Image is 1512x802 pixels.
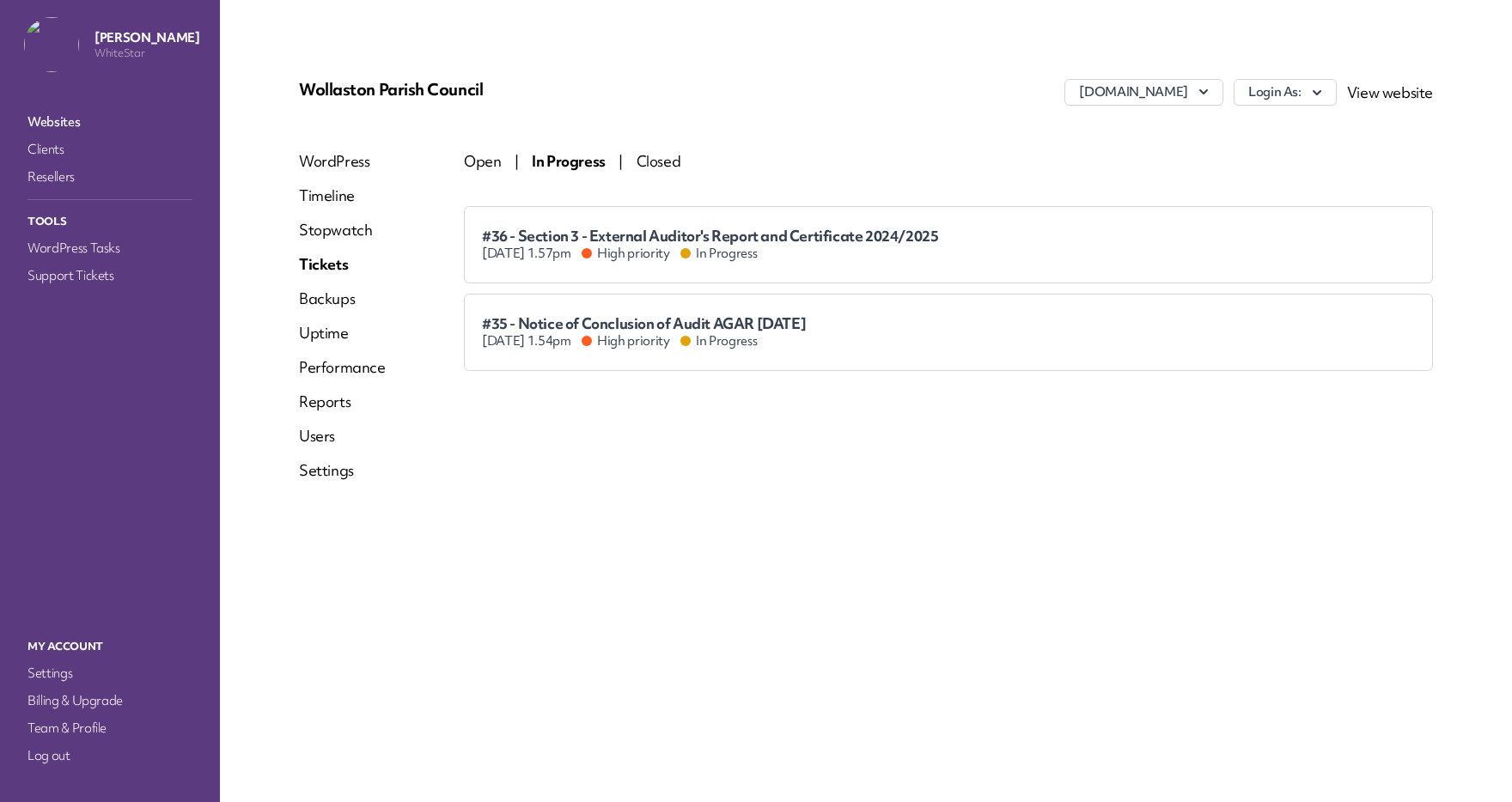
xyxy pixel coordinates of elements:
span: Closed [637,151,681,171]
p: WhiteStar [94,46,199,60]
a: WordPress Tasks [24,236,196,260]
a: Timeline [299,185,386,206]
p: Wollaston Parish Council [299,79,677,100]
button: Login As: [1234,79,1337,106]
p: [PERSON_NAME] [94,29,199,46]
span: #35 - Notice of Conclusion of Audit AGAR [DATE] [482,313,806,333]
span: In Progress [682,245,757,262]
a: Clients [24,137,196,161]
a: Support Tickets [24,264,196,288]
a: Stopwatch [299,220,386,240]
div: [DATE] 1.54pm [482,332,806,349]
a: Team & Profile [24,716,196,740]
a: Settings [24,661,196,685]
p: My Account [24,635,196,658]
a: Users [299,426,386,447]
a: Performance [299,357,386,378]
span: High priority [583,332,669,349]
div: [DATE] 1.57pm [482,245,938,262]
a: Websites [24,110,196,134]
a: Billing & Upgrade [24,689,196,713]
span: | [515,151,519,171]
a: Resellers [24,165,196,189]
button: [DOMAIN_NAME] [1064,79,1222,106]
a: Settings [299,460,386,481]
a: Backups [299,289,386,309]
a: WordPress [299,151,386,172]
p: Tools [24,210,196,233]
span: High priority [583,245,669,262]
a: Log out [24,744,196,768]
a: Uptime [299,323,386,343]
span: In Progress [532,151,606,171]
a: Reports [299,392,386,412]
span: | [619,151,623,171]
a: Tickets [299,254,386,275]
span: Open [464,151,501,171]
span: In Progress [682,332,757,349]
a: View website [1347,82,1433,102]
span: #36 - Section 3 - External Auditor's Report and Certificate 2024/2025 [482,226,938,246]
